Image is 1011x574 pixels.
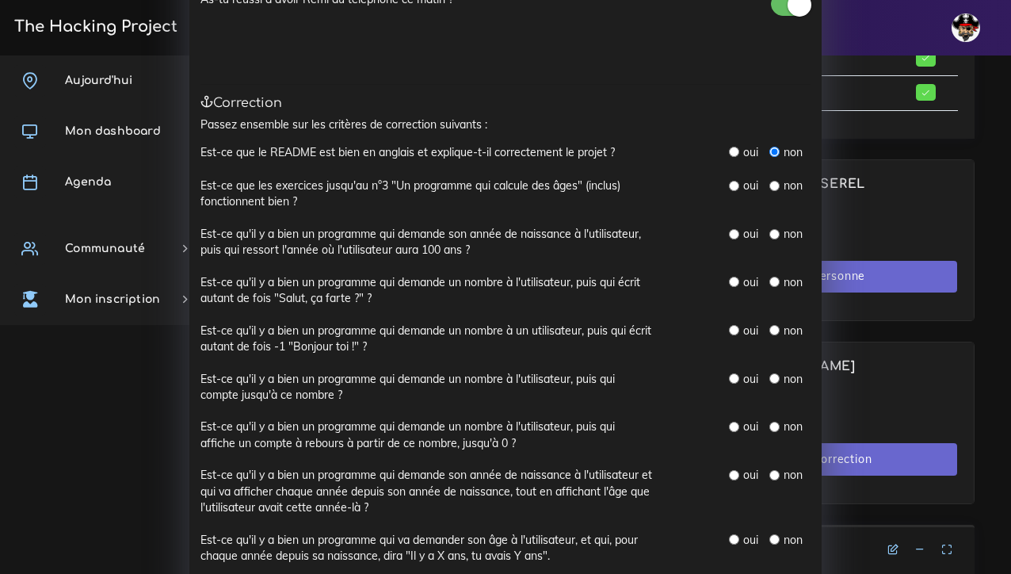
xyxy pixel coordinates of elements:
[784,419,803,434] label: non
[200,96,811,111] h5: Correction
[784,274,803,290] label: non
[200,371,652,404] label: Est-ce qu'il y a bien un programme qui demande un nombre à l'utilisateur, puis qui compte jusqu'à...
[784,532,803,548] label: non
[784,226,803,242] label: non
[200,274,652,307] label: Est-ce qu'il y a bien un programme qui demande un nombre à l'utilisateur, puis qui écrit autant d...
[743,532,758,548] label: oui
[743,274,758,290] label: oui
[743,226,758,242] label: oui
[743,144,758,160] label: oui
[743,371,758,387] label: oui
[200,323,652,355] label: Est-ce qu'il y a bien un programme qui demande un nombre à un utilisateur, puis qui écrit autant ...
[200,178,652,210] label: Est-ce que les exercices jusqu'au n°3 "Un programme qui calcule des âges" (inclus) fonctionnent b...
[200,467,652,515] label: Est-ce qu'il y a bien un programme qui demande son année de naissance à l'utilisateur et qui va a...
[200,117,811,132] p: Passez ensemble sur les critères de correction suivants :
[200,226,652,258] label: Est-ce qu'il y a bien un programme qui demande son année de naissance à l'utilisateur, puis qui r...
[743,323,758,339] label: oui
[743,467,758,483] label: oui
[743,178,758,193] label: oui
[200,419,652,451] label: Est-ce qu'il y a bien un programme qui demande un nombre à l'utilisateur, puis qui affiche un com...
[200,532,652,564] label: Est-ce qu'il y a bien un programme qui va demander son âge à l'utilisateur, et qui, pour chaque a...
[784,467,803,483] label: non
[784,371,803,387] label: non
[743,419,758,434] label: oui
[784,323,803,339] label: non
[784,144,803,160] label: non
[200,144,615,160] label: Est-ce que le README est bien en anglais et explique-t-il correctement le projet ?
[784,178,803,193] label: non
